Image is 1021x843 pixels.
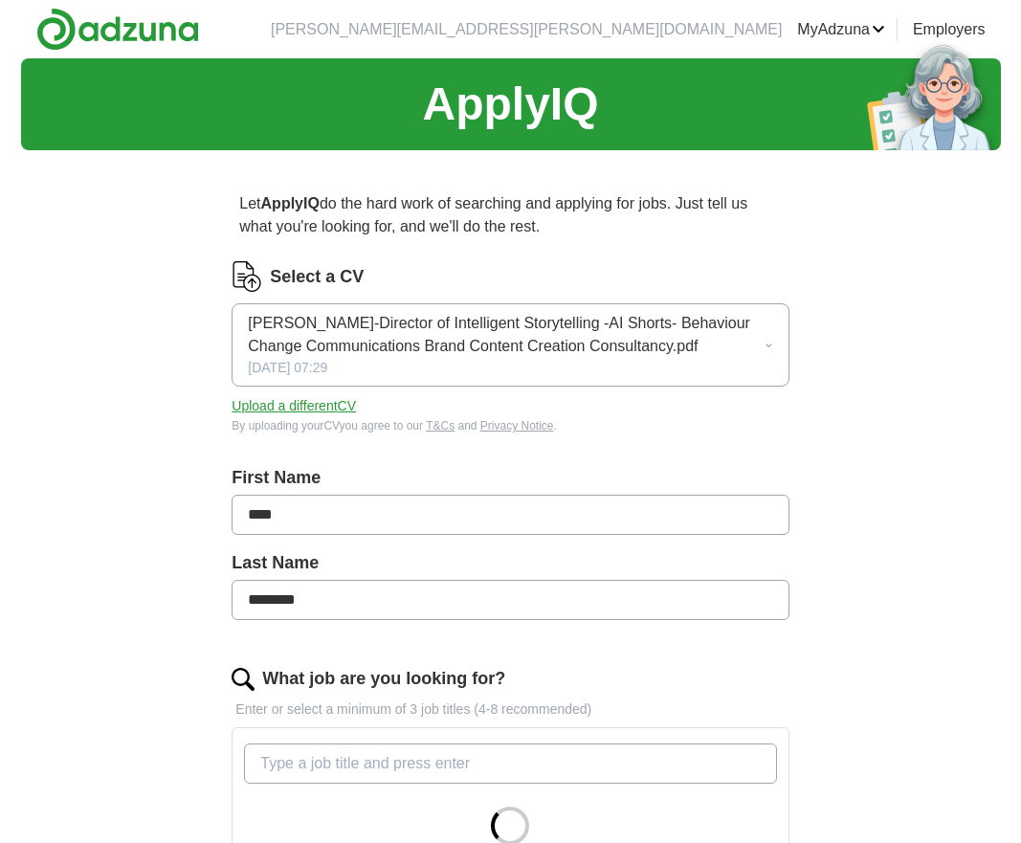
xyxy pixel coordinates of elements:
[426,419,455,433] a: T&Cs
[797,18,885,41] a: MyAdzuna
[480,419,554,433] a: Privacy Notice
[36,8,199,51] img: Adzuna logo
[262,666,505,692] label: What job are you looking for?
[244,743,776,784] input: Type a job title and press enter
[232,417,788,434] div: By uploading your CV you agree to our and .
[270,264,364,290] label: Select a CV
[232,185,788,246] p: Let do the hard work of searching and applying for jobs. Just tell us what you're looking for, an...
[232,396,356,416] button: Upload a differentCV
[261,195,320,211] strong: ApplyIQ
[422,70,598,139] h1: ApplyIQ
[913,18,986,41] a: Employers
[248,358,327,378] span: [DATE] 07:29
[232,465,788,491] label: First Name
[248,312,765,358] span: [PERSON_NAME]-Director of Intelligent Storytelling -AI Shorts- Behaviour Change Communications Br...
[232,550,788,576] label: Last Name
[271,18,782,41] li: [PERSON_NAME][EMAIL_ADDRESS][PERSON_NAME][DOMAIN_NAME]
[232,261,262,292] img: CV Icon
[232,668,255,691] img: search.png
[232,699,788,720] p: Enter or select a minimum of 3 job titles (4-8 recommended)
[232,303,788,387] button: [PERSON_NAME]-Director of Intelligent Storytelling -AI Shorts- Behaviour Change Communications Br...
